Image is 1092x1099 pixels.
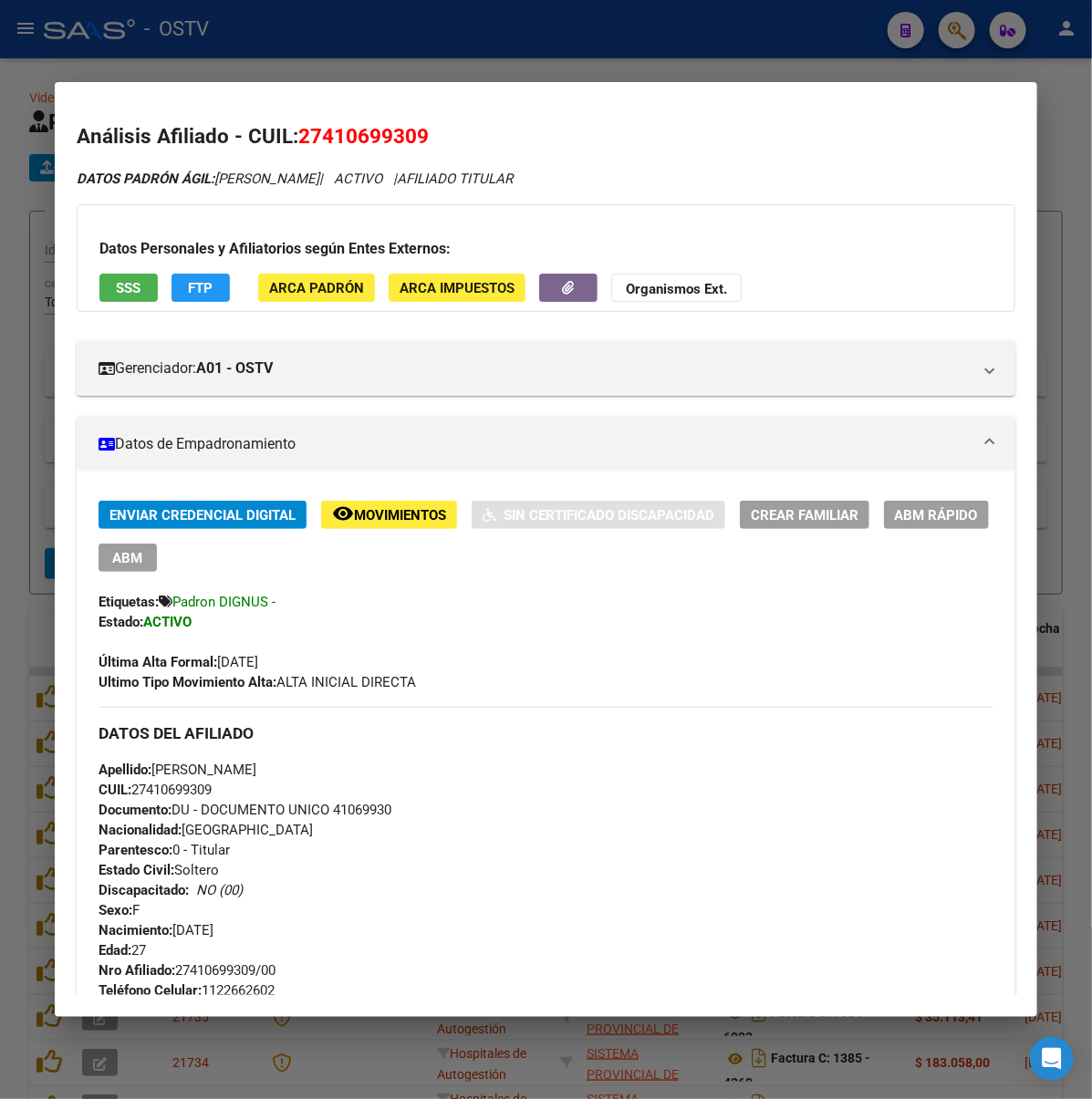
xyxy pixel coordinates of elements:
button: FTP [172,274,230,302]
span: 27 [99,942,146,959]
span: 1122662602 [99,982,275,999]
h2: Análisis Afiliado - CUIL: [77,121,1015,152]
strong: Nacimiento: [99,922,172,938]
strong: DATOS PADRÓN ÁGIL: [77,171,214,187]
strong: Apellido: [99,762,151,778]
h3: Datos Personales y Afiliatorios según Entes Externos: [99,238,993,260]
i: | ACTIVO | [77,171,513,187]
strong: Etiquetas: [99,594,159,610]
h3: DATOS DEL AFILIADO [99,723,993,743]
span: SSS [116,280,140,296]
span: ARCA Padrón [269,280,364,296]
strong: Parentesco: [99,842,172,858]
strong: Última Alta Formal: [99,654,217,670]
span: Padron DIGNUS - [172,594,276,610]
span: 0 - Titular [99,842,230,858]
strong: A01 - OSTV [196,358,273,379]
strong: Estado: [99,614,143,630]
button: Movimientos [321,501,457,529]
span: Soltero [99,862,219,878]
span: Crear Familiar [751,507,858,524]
span: [GEOGRAPHIC_DATA] [99,822,313,838]
mat-panel-title: Gerenciador: [99,358,972,379]
span: 27410699309 [99,782,212,798]
span: 27410699309/00 [99,962,276,979]
mat-expansion-panel-header: Datos de Empadronamiento [77,417,1015,472]
span: ALTA INICIAL DIRECTA [99,674,416,690]
span: FTP [188,280,213,296]
span: Movimientos [354,507,446,524]
button: ABM Rápido [884,501,989,529]
button: ARCA Padrón [258,274,375,302]
strong: Sexo: [99,902,132,918]
button: Enviar Credencial Digital [99,501,307,529]
span: Enviar Credencial Digital [109,507,296,524]
strong: Discapacitado: [99,882,189,898]
strong: Documento: [99,802,172,818]
span: [PERSON_NAME] [77,171,319,187]
strong: CUIL: [99,782,131,798]
strong: Organismos Ext. [626,281,727,297]
button: Organismos Ext. [611,274,742,302]
span: ARCA Impuestos [400,280,515,296]
mat-panel-title: Datos de Empadronamiento [99,433,972,455]
span: ABM Rápido [895,507,978,524]
mat-expansion-panel-header: Gerenciador:A01 - OSTV [77,341,1015,396]
span: [PERSON_NAME] [99,762,256,778]
strong: Nacionalidad: [99,822,182,838]
span: [DATE] [99,922,213,938]
button: ABM [99,544,157,572]
strong: Ultimo Tipo Movimiento Alta: [99,674,276,690]
strong: Edad: [99,942,131,959]
span: AFILIADO TITULAR [397,171,513,187]
button: Sin Certificado Discapacidad [472,501,725,529]
span: [DATE] [99,654,258,670]
strong: Nro Afiliado: [99,962,175,979]
button: Crear Familiar [740,501,869,529]
span: ABM [112,550,142,566]
strong: ACTIVO [143,614,192,630]
div: Open Intercom Messenger [1030,1037,1074,1081]
mat-icon: remove_red_eye [332,503,354,524]
strong: Estado Civil: [99,862,174,878]
button: SSS [99,274,158,302]
span: 27410699309 [298,124,429,148]
i: NO (00) [196,882,243,898]
strong: Teléfono Celular: [99,982,202,999]
span: F [99,902,140,918]
span: DU - DOCUMENTO UNICO 41069930 [99,802,391,818]
button: ARCA Impuestos [389,274,525,302]
span: Sin Certificado Discapacidad [504,507,714,524]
